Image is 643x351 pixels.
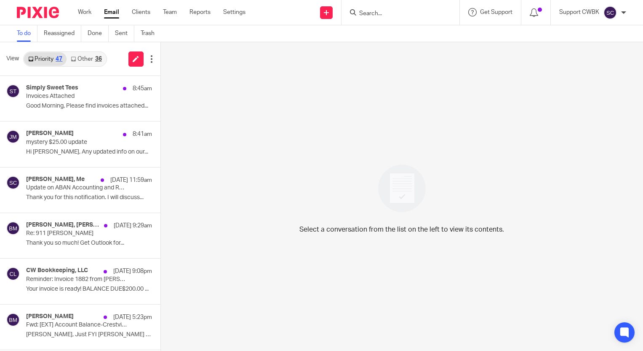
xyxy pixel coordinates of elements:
a: To do [17,25,37,42]
p: Hi [PERSON_NAME], Any updated info on our... [26,148,152,156]
p: Fwd: [EXT] Account Balance-Crestview 400 LLC [26,321,127,329]
img: svg%3E [6,130,20,143]
h4: CW Bookkeeping, LLC [26,267,88,274]
p: Re: 911 [PERSON_NAME] [26,230,127,237]
p: [PERSON_NAME], Just FYI [PERSON_NAME] Menguloglu... [26,331,152,338]
img: svg%3E [6,267,20,281]
a: Trash [141,25,161,42]
p: Support CWBK [559,8,599,16]
p: [DATE] 11:59am [110,176,152,184]
a: Other36 [67,52,106,66]
p: Reminder: Invoice 1882 from [PERSON_NAME] Bookkeeping [26,276,127,283]
img: svg%3E [6,313,20,327]
h4: [PERSON_NAME], [PERSON_NAME], [PERSON_NAME] [26,221,100,229]
h4: [PERSON_NAME], Me [26,176,85,183]
a: Clients [132,8,150,16]
p: [DATE] 9:08pm [113,267,152,275]
img: image [373,159,431,218]
img: svg%3E [6,84,20,98]
p: Select a conversation from the list on the left to view its contents. [299,224,504,235]
p: mystery $25.00 update [26,139,127,146]
p: Thank you so much! Get Outlook for... [26,240,152,247]
p: Update on ABAN Accounting and Request for Assistance [26,184,127,192]
p: [DATE] 9:29am [114,221,152,230]
p: Your invoice is ready! BALANCE DUE$200.00 ... [26,286,152,293]
a: Priority47 [24,52,67,66]
p: Thank you for this notification. I will discuss... [26,194,152,201]
a: Work [78,8,91,16]
a: Email [104,8,119,16]
div: 47 [56,56,62,62]
img: svg%3E [603,6,617,19]
img: Pixie [17,7,59,18]
h4: [PERSON_NAME] [26,313,74,320]
h4: Simply Sweet Tees [26,84,78,92]
div: 36 [95,56,102,62]
p: 8:45am [133,84,152,93]
img: svg%3E [6,221,20,235]
a: Team [163,8,177,16]
a: Done [88,25,109,42]
h4: [PERSON_NAME] [26,130,74,137]
p: Good Morning, Please find invoices attached... [26,103,152,110]
p: [DATE] 5:23pm [113,313,152,321]
a: Sent [115,25,134,42]
span: Get Support [480,9,512,15]
a: Settings [223,8,245,16]
span: View [6,54,19,63]
img: svg%3E [6,176,20,189]
a: Reassigned [44,25,81,42]
a: Reports [189,8,211,16]
p: Invoices Attached [26,93,127,100]
input: Search [358,10,434,18]
p: 8:41am [133,130,152,138]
